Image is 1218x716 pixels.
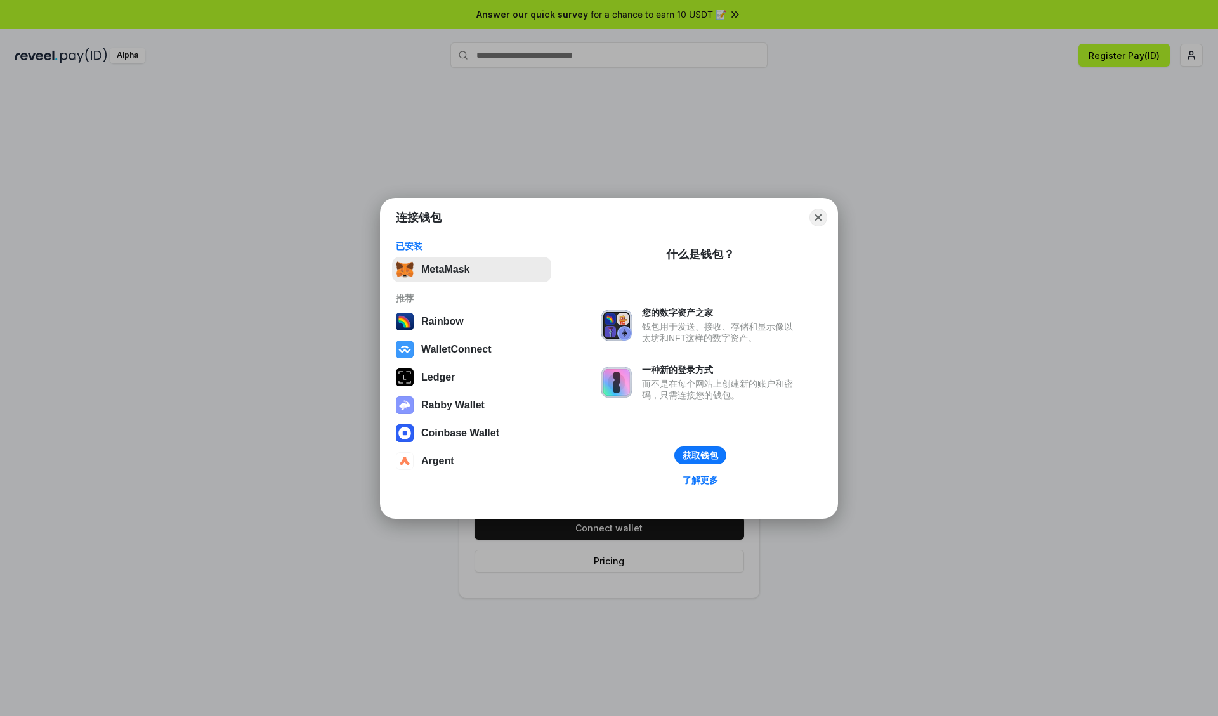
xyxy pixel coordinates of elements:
[421,427,499,439] div: Coinbase Wallet
[601,310,632,341] img: svg+xml,%3Csvg%20xmlns%3D%22http%3A%2F%2Fwww.w3.org%2F2000%2Fsvg%22%20fill%3D%22none%22%20viewBox...
[396,261,414,278] img: svg+xml,%3Csvg%20fill%3D%22none%22%20height%3D%2233%22%20viewBox%3D%220%200%2035%2033%22%20width%...
[642,307,799,318] div: 您的数字资产之家
[392,365,551,390] button: Ledger
[642,321,799,344] div: 钱包用于发送、接收、存储和显示像以太坊和NFT这样的数字资产。
[666,247,735,262] div: 什么是钱包？
[642,378,799,401] div: 而不是在每个网站上创建新的账户和密码，只需连接您的钱包。
[675,472,726,488] a: 了解更多
[683,474,718,486] div: 了解更多
[392,337,551,362] button: WalletConnect
[392,309,551,334] button: Rainbow
[396,210,442,225] h1: 连接钱包
[421,264,469,275] div: MetaMask
[683,450,718,461] div: 获取钱包
[421,316,464,327] div: Rainbow
[421,344,492,355] div: WalletConnect
[809,209,827,226] button: Close
[396,368,414,386] img: svg+xml,%3Csvg%20xmlns%3D%22http%3A%2F%2Fwww.w3.org%2F2000%2Fsvg%22%20width%3D%2228%22%20height%3...
[392,448,551,474] button: Argent
[396,452,414,470] img: svg+xml,%3Csvg%20width%3D%2228%22%20height%3D%2228%22%20viewBox%3D%220%200%2028%2028%22%20fill%3D...
[392,393,551,418] button: Rabby Wallet
[396,292,547,304] div: 推荐
[392,420,551,446] button: Coinbase Wallet
[674,446,726,464] button: 获取钱包
[396,341,414,358] img: svg+xml,%3Csvg%20width%3D%2228%22%20height%3D%2228%22%20viewBox%3D%220%200%2028%2028%22%20fill%3D...
[421,372,455,383] div: Ledger
[392,257,551,282] button: MetaMask
[396,396,414,414] img: svg+xml,%3Csvg%20xmlns%3D%22http%3A%2F%2Fwww.w3.org%2F2000%2Fsvg%22%20fill%3D%22none%22%20viewBox...
[601,367,632,398] img: svg+xml,%3Csvg%20xmlns%3D%22http%3A%2F%2Fwww.w3.org%2F2000%2Fsvg%22%20fill%3D%22none%22%20viewBox...
[396,313,414,330] img: svg+xml,%3Csvg%20width%3D%22120%22%20height%3D%22120%22%20viewBox%3D%220%200%20120%20120%22%20fil...
[421,400,485,411] div: Rabby Wallet
[642,364,799,375] div: 一种新的登录方式
[421,455,454,467] div: Argent
[396,240,547,252] div: 已安装
[396,424,414,442] img: svg+xml,%3Csvg%20width%3D%2228%22%20height%3D%2228%22%20viewBox%3D%220%200%2028%2028%22%20fill%3D...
